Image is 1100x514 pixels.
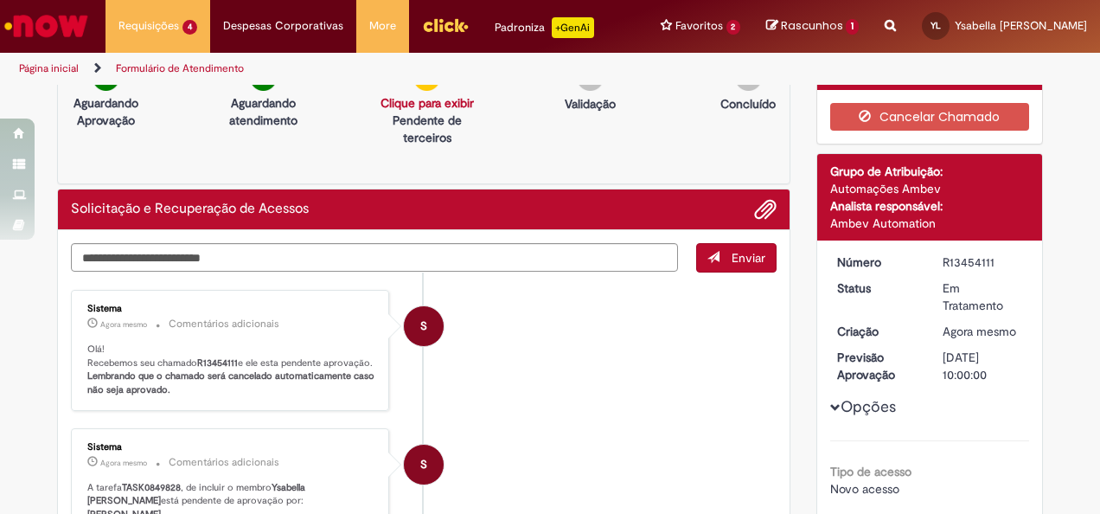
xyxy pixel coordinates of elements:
span: Despesas Corporativas [223,17,343,35]
dt: Criação [824,323,931,340]
div: Grupo de Atribuição: [830,163,1030,180]
span: Agora mesmo [943,324,1016,339]
b: R13454111 [197,357,238,369]
b: TASK0849828 [122,481,181,494]
ul: Trilhas de página [13,53,720,85]
span: More [369,17,396,35]
div: System [404,445,444,485]
span: YL [931,20,941,31]
span: Favoritos [675,17,723,35]
dt: Número [824,254,931,271]
div: R13454111 [943,254,1023,271]
p: Aguardando Aprovação [65,94,146,129]
span: 2 [726,20,741,35]
span: Agora mesmo [100,458,147,468]
p: Olá! Recebemos seu chamado e ele esta pendente aprovação. [87,343,375,397]
span: S [420,305,427,347]
b: Tipo de acesso [830,464,911,479]
span: Enviar [732,250,765,266]
div: Padroniza [495,17,594,38]
b: Lembrando que o chamado será cancelado automaticamente caso não seja aprovado. [87,369,377,396]
div: System [404,306,444,346]
span: 1 [846,19,859,35]
b: Ysabella [PERSON_NAME] [87,481,308,508]
time: 27/08/2025 18:06:35 [100,319,147,330]
button: Enviar [696,243,777,273]
small: Comentários adicionais [169,317,279,331]
span: Novo acesso [830,481,899,497]
small: Comentários adicionais [169,455,279,470]
time: 27/08/2025 18:06:24 [943,324,1016,339]
span: Ysabella [PERSON_NAME] [955,18,1087,33]
span: S [420,444,427,485]
span: 4 [182,20,197,35]
div: Sistema [87,442,375,453]
p: Concluído [720,95,776,112]
a: Clique para exibir [381,95,474,111]
dt: Status [824,279,931,297]
dt: Previsão Aprovação [824,349,931,383]
img: click_logo_yellow_360x200.png [422,12,469,38]
div: Ambev Automation [830,215,1030,232]
span: Requisições [118,17,179,35]
button: Cancelar Chamado [830,103,1030,131]
time: 27/08/2025 18:06:35 [100,458,147,468]
div: Sistema [87,304,375,314]
button: Adicionar anexos [754,198,777,221]
div: Em Tratamento [943,279,1023,314]
textarea: Digite sua mensagem aqui... [71,243,678,272]
div: 27/08/2025 18:06:24 [943,323,1023,340]
p: Aguardando atendimento [222,94,304,129]
a: Formulário de Atendimento [116,61,244,75]
img: ServiceNow [2,9,91,43]
p: +GenAi [552,17,594,38]
span: Rascunhos [781,17,843,34]
div: [DATE] 10:00:00 [943,349,1023,383]
div: Analista responsável: [830,197,1030,215]
p: Pendente de terceiros [381,112,474,146]
h2: Solicitação e Recuperação de Acessos Histórico de tíquete [71,202,309,217]
a: Rascunhos [766,18,859,35]
div: Automações Ambev [830,180,1030,197]
span: Agora mesmo [100,319,147,330]
p: Validação [565,95,616,112]
a: Página inicial [19,61,79,75]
